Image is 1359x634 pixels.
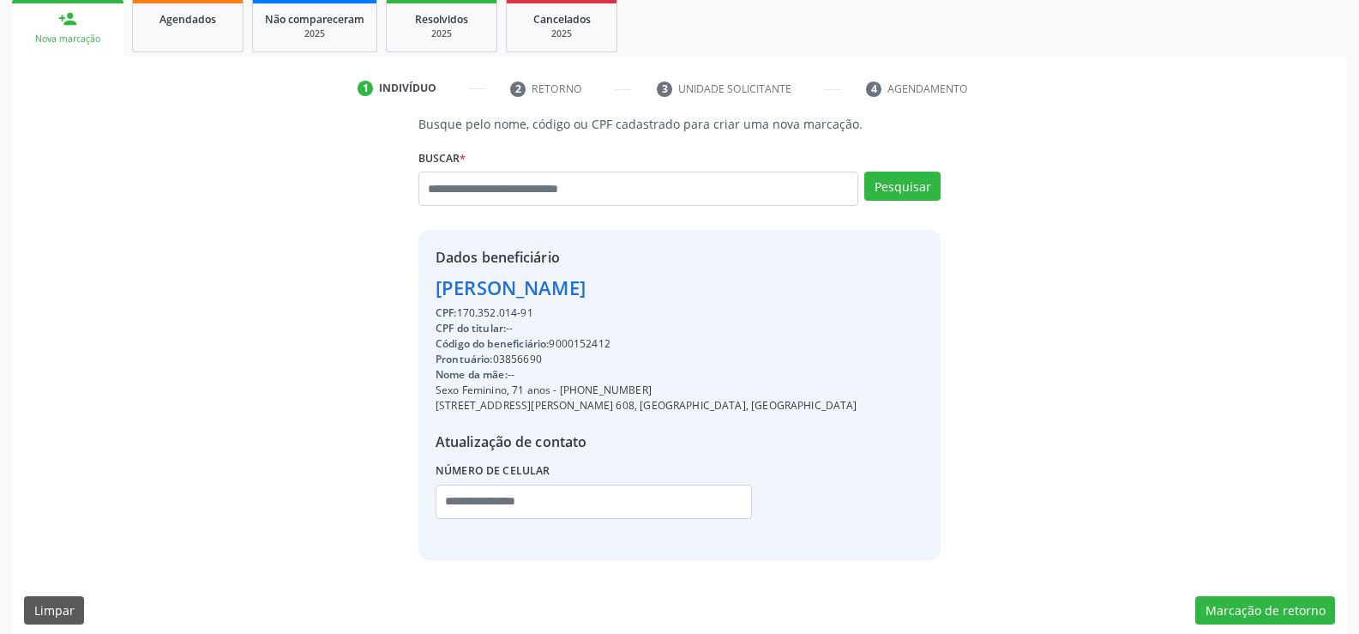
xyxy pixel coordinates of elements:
[436,321,857,336] div: --
[436,321,506,335] span: CPF do titular:
[436,305,857,321] div: 170.352.014-91
[436,336,549,351] span: Código do beneficiário:
[436,352,857,367] div: 03856690
[436,274,857,302] div: [PERSON_NAME]
[436,367,508,382] span: Nome da mãe:
[533,12,591,27] span: Cancelados
[418,145,466,172] label: Buscar
[265,27,364,40] div: 2025
[379,81,436,96] div: Indivíduo
[436,383,857,398] div: Sexo Feminino, 71 anos - [PHONE_NUMBER]
[519,27,604,40] div: 2025
[1195,596,1335,625] button: Marcação de retorno
[864,172,941,201] button: Pesquisar
[415,12,468,27] span: Resolvidos
[436,398,857,414] div: [STREET_ADDRESS][PERSON_NAME] 608, [GEOGRAPHIC_DATA], [GEOGRAPHIC_DATA]
[436,432,857,452] div: Atualização de contato
[418,115,941,133] p: Busque pelo nome, código ou CPF cadastrado para criar uma nova marcação.
[399,27,484,40] div: 2025
[436,352,493,366] span: Prontuário:
[436,367,857,383] div: --
[58,9,77,28] div: person_add
[358,81,373,96] div: 1
[159,12,216,27] span: Agendados
[265,12,364,27] span: Não compareceram
[436,305,457,320] span: CPF:
[436,458,550,485] label: Número de celular
[436,247,857,268] div: Dados beneficiário
[24,596,84,625] button: Limpar
[24,33,111,45] div: Nova marcação
[436,336,857,352] div: 9000152412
